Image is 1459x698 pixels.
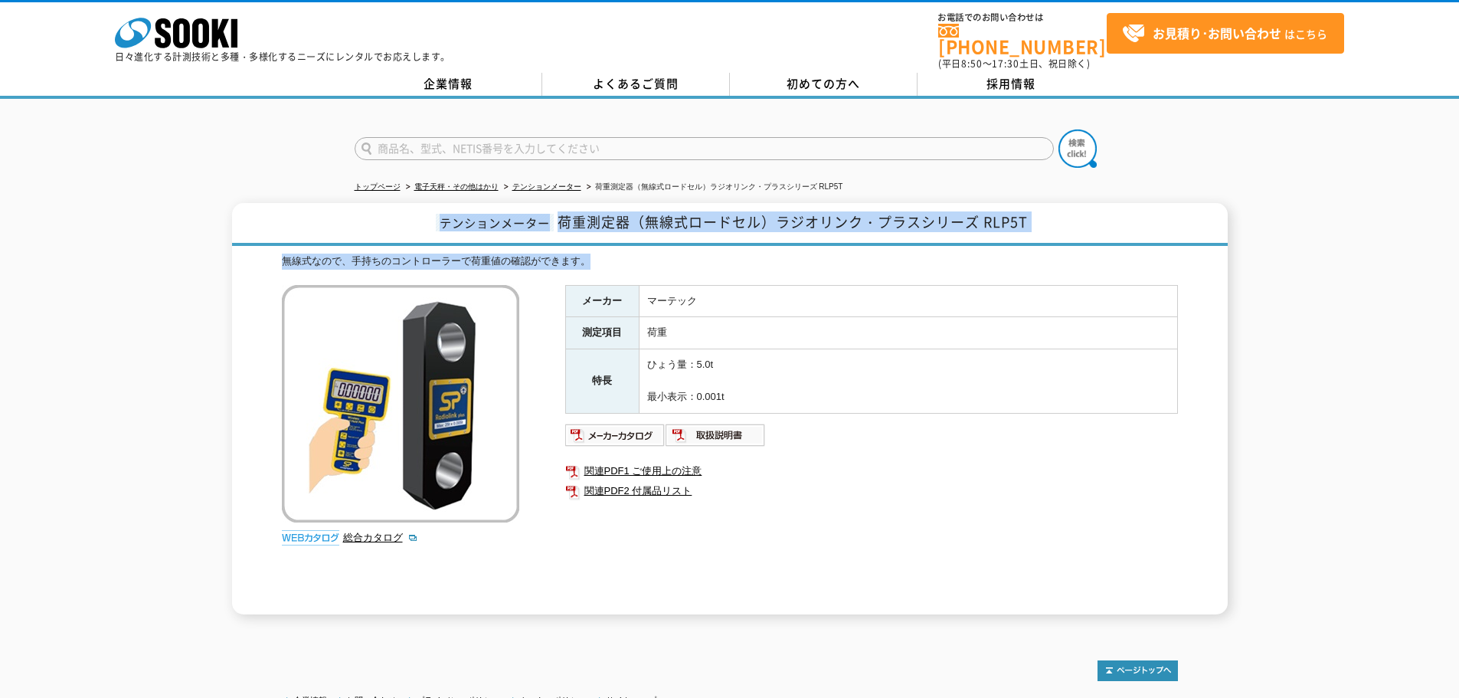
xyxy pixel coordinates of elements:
img: トップページへ [1098,660,1178,681]
span: 17:30 [992,57,1019,70]
span: 8:50 [961,57,983,70]
img: 取扱説明書 [666,423,766,447]
span: 荷重測定器（無線式ロードセル）ラジオリンク・プラスシリーズ RLP5T [558,211,1028,232]
a: 総合カタログ [343,532,418,543]
th: 測定項目 [565,317,639,349]
a: テンションメーター [512,182,581,191]
span: (平日 ～ 土日、祝日除く) [938,57,1090,70]
img: メーカーカタログ [565,423,666,447]
a: お見積り･お問い合わせはこちら [1107,13,1344,54]
img: webカタログ [282,530,339,546]
a: 採用情報 [918,73,1105,96]
strong: お見積り･お問い合わせ [1153,24,1281,42]
img: 荷重測定器（無線式ロードセル）ラジオリンク・プラスシリーズ RLP5T [282,285,519,523]
a: 電子天秤・その他はかり [414,182,499,191]
td: ひょう量：5.0t 最小表示：0.001t [639,349,1177,413]
p: 日々進化する計測技術と多種・多様化するニーズにレンタルでお応えします。 [115,52,450,61]
li: 荷重測定器（無線式ロードセル）ラジオリンク・プラスシリーズ RLP5T [584,179,843,195]
a: 企業情報 [355,73,542,96]
span: 初めての方へ [787,75,860,92]
a: 関連PDF2 付属品リスト [565,481,1178,501]
th: 特長 [565,349,639,413]
td: 荷重 [639,317,1177,349]
div: 無線式なので、手持ちのコントローラーで荷重値の確認ができます。 [282,254,1178,270]
a: 関連PDF1 ご使用上の注意 [565,461,1178,481]
a: 初めての方へ [730,73,918,96]
span: テンションメーター [436,214,554,231]
th: メーカー [565,285,639,317]
input: 商品名、型式、NETIS番号を入力してください [355,137,1054,160]
td: マーテック [639,285,1177,317]
span: お電話でのお問い合わせは [938,13,1107,22]
a: よくあるご質問 [542,73,730,96]
span: はこちら [1122,22,1327,45]
a: トップページ [355,182,401,191]
img: btn_search.png [1058,129,1097,168]
a: [PHONE_NUMBER] [938,24,1107,55]
a: 取扱説明書 [666,433,766,444]
a: メーカーカタログ [565,433,666,444]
